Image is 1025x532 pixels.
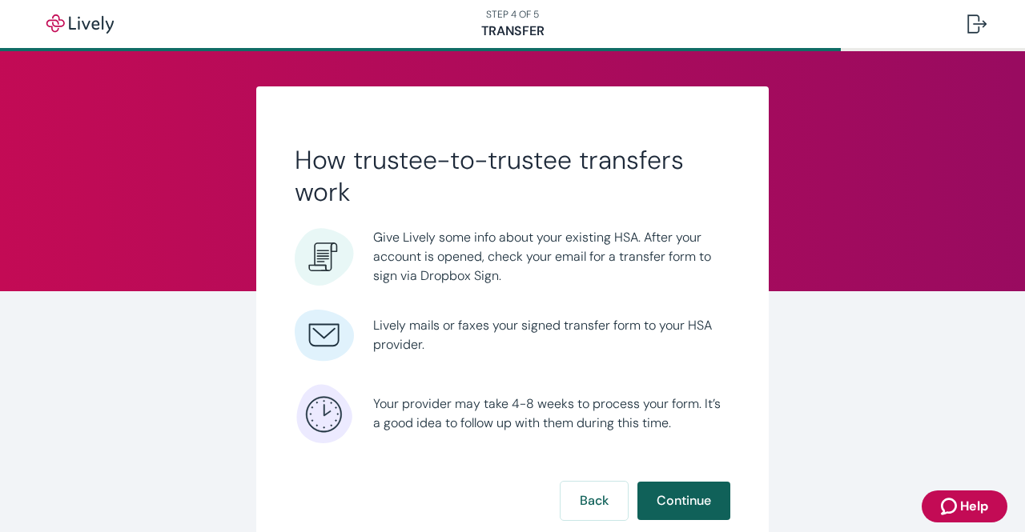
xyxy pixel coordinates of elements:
[373,316,730,354] span: Lively mails or faxes your signed transfer form to your HSA provider.
[955,5,999,43] button: Log out
[561,482,628,520] button: Back
[922,490,1007,522] button: Zendesk support iconHelp
[637,482,730,520] button: Continue
[373,228,730,286] span: Give Lively some info about your existing HSA. After your account is opened, check your email for...
[295,144,730,208] h2: How trustee-to-trustee transfers work
[35,14,125,34] img: Lively
[373,394,730,433] span: Your provider may take 4-8 weeks to process your form. It’s a good idea to follow up with them du...
[960,497,988,516] span: Help
[941,497,960,516] svg: Zendesk support icon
